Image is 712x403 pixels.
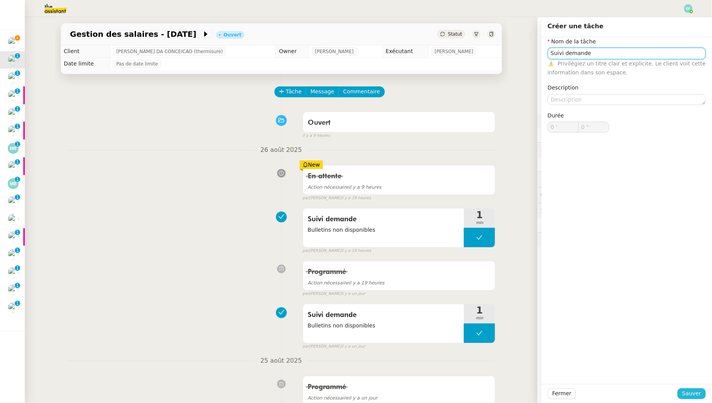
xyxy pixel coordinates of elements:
[286,87,302,96] span: Tâche
[254,356,308,366] span: 25 août 2025
[303,291,365,297] small: [PERSON_NAME]
[303,248,371,254] small: [PERSON_NAME]
[341,343,365,350] span: il y a un jour
[308,280,384,286] span: il y a 19 heures
[16,71,19,77] p: 1
[310,87,334,96] span: Message
[308,280,349,286] span: Action nécessaire
[116,48,223,55] span: [PERSON_NAME] DA CONCEICAO (thermisure)
[16,141,19,148] p: 1
[8,231,19,242] img: users%2FutyFSk64t3XkVZvBICD9ZGkOt3Y2%2Favatar%2F51cb3b97-3a78-460b-81db-202cf2efb2f3
[548,38,596,45] label: Nom de la tâche
[8,72,19,83] img: users%2FME7CwGhkVpexbSaUxoFyX6OhGQk2%2Favatar%2Fe146a5d2-1708-490f-af4b-78e736222863
[15,230,20,235] nz-badge-sup: 1
[303,248,309,254] span: par
[254,145,308,155] span: 26 août 2025
[464,306,495,315] span: 1
[343,87,380,96] span: Commentaire
[15,195,20,200] nz-badge-sup: 1
[16,265,19,272] p: 1
[303,343,365,350] small: [PERSON_NAME]
[538,172,712,187] div: ⏲️Tâches 3:00
[308,384,346,391] span: Programmé
[16,124,19,131] p: 1
[308,321,460,330] span: Bulletins non disponibles
[308,269,346,276] span: Programmé
[548,22,603,30] span: Créer une tâche
[8,161,19,172] img: users%2FSg6jQljroSUGpSfKFUOPmUmNaZ23%2Favatar%2FUntitled.png
[8,196,19,207] img: users%2FSg6jQljroSUGpSfKFUOPmUmNaZ23%2Favatar%2FUntitled.png
[8,55,19,65] img: users%2FhitvUqURzfdVsA8TDJwjiRfjLnH2%2Favatar%2Flogo-thermisure.png
[15,141,20,147] nz-badge-sup: 1
[541,176,594,182] span: ⏲️
[548,388,576,399] button: Fermer
[16,248,19,255] p: 1
[8,90,19,101] img: users%2FTtzP7AGpm5awhzgAzUtU1ot6q7W2%2Favatar%2Fb1ec9cbd-befd-4b0f-b4c2-375d59dbe3fa
[548,48,706,59] input: Nom
[308,309,460,321] span: Suivi demande
[538,143,712,158] div: 🔐Données client
[541,207,638,214] span: 🕵️
[308,119,331,126] span: Ouvert
[308,173,341,180] span: En attente
[15,124,20,129] nz-badge-sup: 1
[541,116,581,125] span: ⚙️
[448,31,462,37] span: Statut
[339,86,385,97] button: Commentaire
[548,84,579,91] label: Description
[16,88,19,95] p: 1
[548,60,706,76] span: Privilégiez un titre clair et explicite. Le client voit cette information dans son espace.
[308,226,460,234] span: Bulletins non disponibles
[15,159,20,165] nz-badge-sup: 1
[8,108,19,119] img: users%2FSg6jQljroSUGpSfKFUOPmUmNaZ23%2Favatar%2FUntitled.png
[341,291,365,297] span: il y a un jour
[684,4,693,13] img: svg
[15,177,20,182] nz-badge-sup: 1
[579,122,609,132] input: 0 sec
[308,184,382,190] span: il y a 9 heures
[8,125,19,136] img: users%2FSg6jQljroSUGpSfKFUOPmUmNaZ23%2Favatar%2FUntitled.png
[464,220,495,226] span: min
[8,178,19,189] img: svg
[8,143,19,154] img: svg
[16,283,19,290] p: 1
[538,188,712,203] div: 💬Commentaires
[8,284,19,295] img: users%2FQNmrJKjvCnhZ9wRJPnUNc9lj8eE3%2Favatar%2F5ca36b56-0364-45de-a850-26ae83da85f1
[15,283,20,288] nz-badge-sup: 1
[464,315,495,322] span: min
[548,122,578,132] input: 0 min
[541,237,565,243] span: 🧴
[61,45,110,58] td: Client
[16,106,19,113] p: 1
[16,195,19,201] p: 1
[434,48,473,55] span: [PERSON_NAME]
[464,210,495,220] span: 1
[16,301,19,308] p: 1
[541,146,591,155] span: 🔐
[383,45,428,58] td: Exécutant
[303,133,330,139] span: il y a 9 heures
[303,343,309,350] span: par
[548,112,564,119] span: Durée
[341,248,371,254] span: il y a 19 heures
[341,195,371,201] span: il y a 19 heures
[303,291,309,297] span: par
[538,113,712,128] div: ⚙️Procédures
[308,395,378,401] span: il y a un jour
[224,33,241,37] div: Ouvert
[15,106,20,112] nz-badge-sup: 1
[308,395,349,401] span: Action nécessaire
[116,60,158,68] span: Pas de date limite
[315,48,354,55] span: [PERSON_NAME]
[303,195,309,201] span: par
[541,192,590,198] span: 💬
[15,248,20,253] nz-badge-sup: 1
[538,232,712,248] div: 🧴Autres
[538,203,712,218] div: 🕵️Autres demandes en cours 1
[308,214,460,225] span: Suivi demande
[15,53,20,59] nz-badge-sup: 1
[16,53,19,60] p: 1
[8,214,19,225] img: users%2FTtzP7AGpm5awhzgAzUtU1ot6q7W2%2Favatar%2Fb1ec9cbd-befd-4b0f-b4c2-375d59dbe3fa
[16,177,19,184] p: 1
[306,86,339,97] button: Message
